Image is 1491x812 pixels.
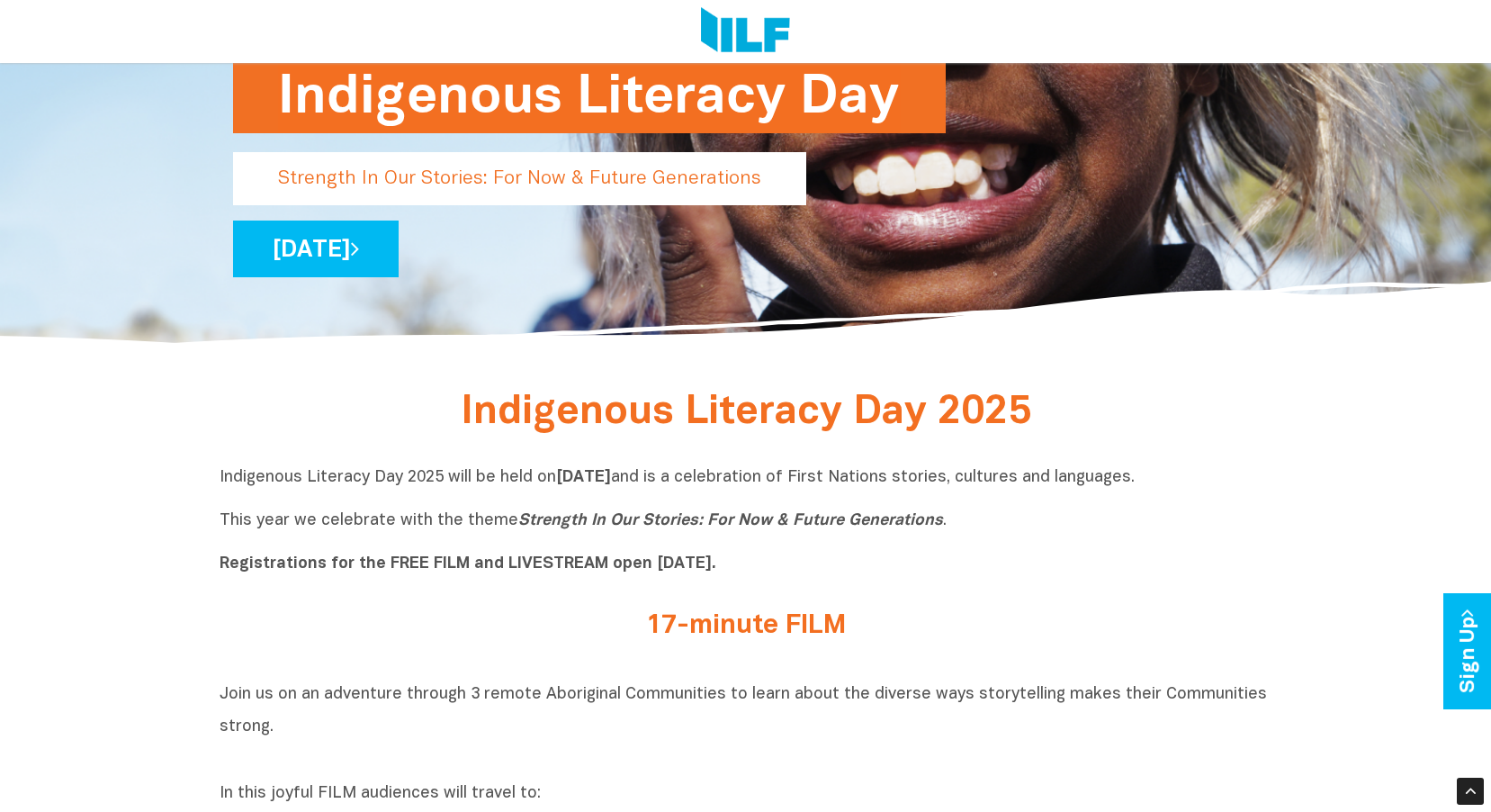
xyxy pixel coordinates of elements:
p: In this joyful FILM audiences will travel to: [220,783,1272,805]
h1: Indigenous Literacy Day [278,60,901,133]
p: Strength In Our Stories: For Now & Future Generations [233,152,806,205]
i: Strength In Our Stories: For Now & Future Generations [518,513,943,528]
h2: 17-minute FILM [409,611,1083,641]
span: Indigenous Literacy Day 2025 [461,394,1031,431]
span: Join us on an adventure through 3 remote Aboriginal Communities to learn about the diverse ways s... [220,687,1267,735]
b: Registrations for the FREE FILM and LIVESTREAM open [DATE]. [220,556,716,572]
div: Scroll Back to Top [1457,778,1484,805]
img: Logo [701,7,790,56]
p: Indigenous Literacy Day 2025 will be held on and is a celebration of First Nations stories, cultu... [220,467,1272,575]
b: [DATE] [556,470,611,485]
a: [DATE] [233,221,399,277]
